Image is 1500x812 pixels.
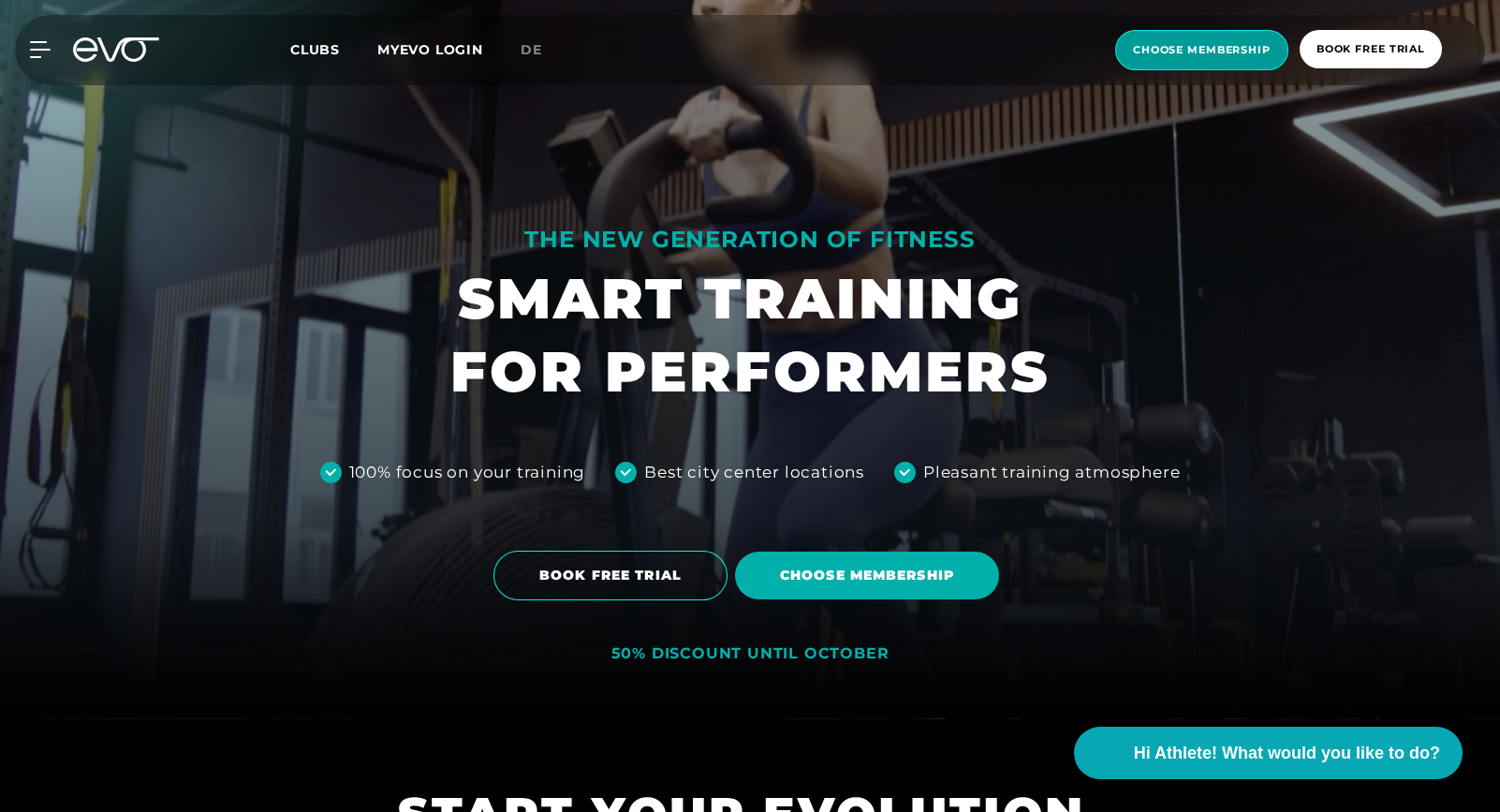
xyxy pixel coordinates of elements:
[735,538,1007,613] a: Choose membership
[450,225,1050,255] div: THE NEW GENERATION OF FITNESS
[493,537,735,614] a: BOOK FREE TRIAL
[923,461,1180,485] div: Pleasant training atmosphere
[290,41,340,58] span: Clubs
[521,39,565,61] a: de
[521,41,542,58] span: de
[377,41,483,58] a: MYEVO LOGIN
[780,566,954,585] span: Choose membership
[1133,42,1271,58] span: choose membership
[1316,41,1425,57] span: book free trial
[539,566,682,585] span: BOOK FREE TRIAL
[290,40,377,58] a: Clubs
[1074,727,1463,779] button: Hi Athlete! What would you like to do?
[1294,30,1448,70] a: book free trial
[450,262,1050,408] h1: SMART TRAINING FOR PERFORMERS
[1134,741,1440,766] span: Hi Athlete! What would you like to do?
[349,461,586,485] div: 100% focus on your training
[644,461,864,485] div: Best city center locations
[1110,30,1294,70] a: choose membership
[611,644,890,664] div: 50% DISCOUNT UNTIL OCTOBER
